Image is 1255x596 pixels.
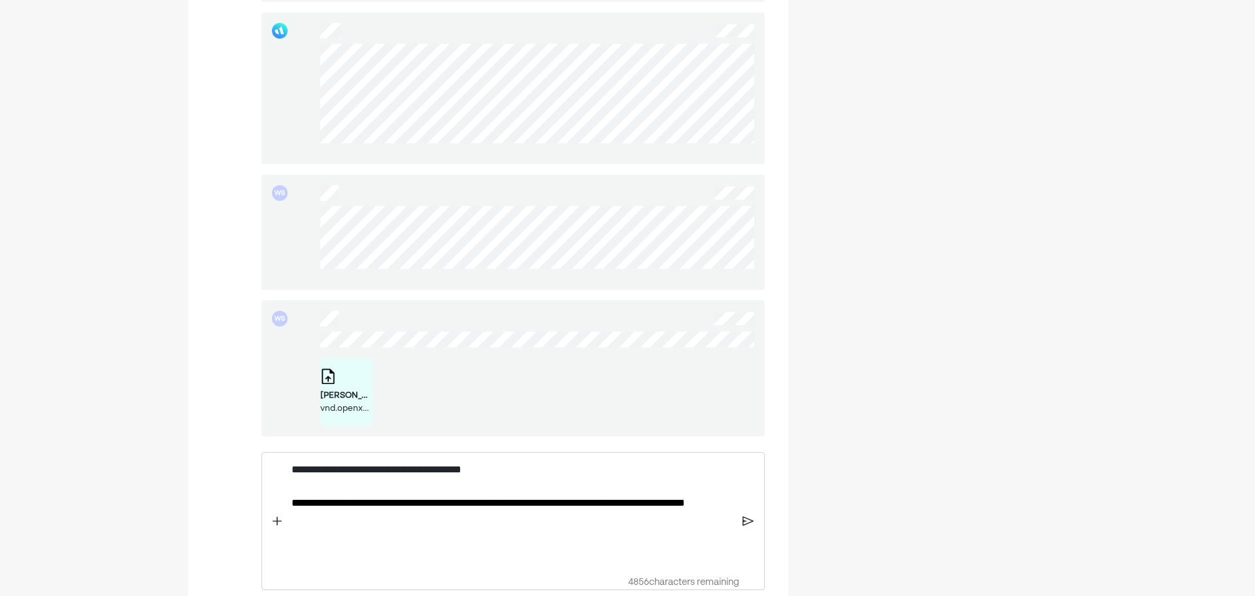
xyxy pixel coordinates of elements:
div: vnd.openxmlformats-officedocument.spreadsheetml.sheet [320,402,373,415]
div: 4856 characters remaining [285,575,739,589]
div: WS [272,185,288,201]
div: [PERSON_NAME] Redbook (Debts).xlsx [320,389,373,402]
div: Rich Text Editor. Editing area: main [285,453,739,570]
div: WS [272,311,288,326]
